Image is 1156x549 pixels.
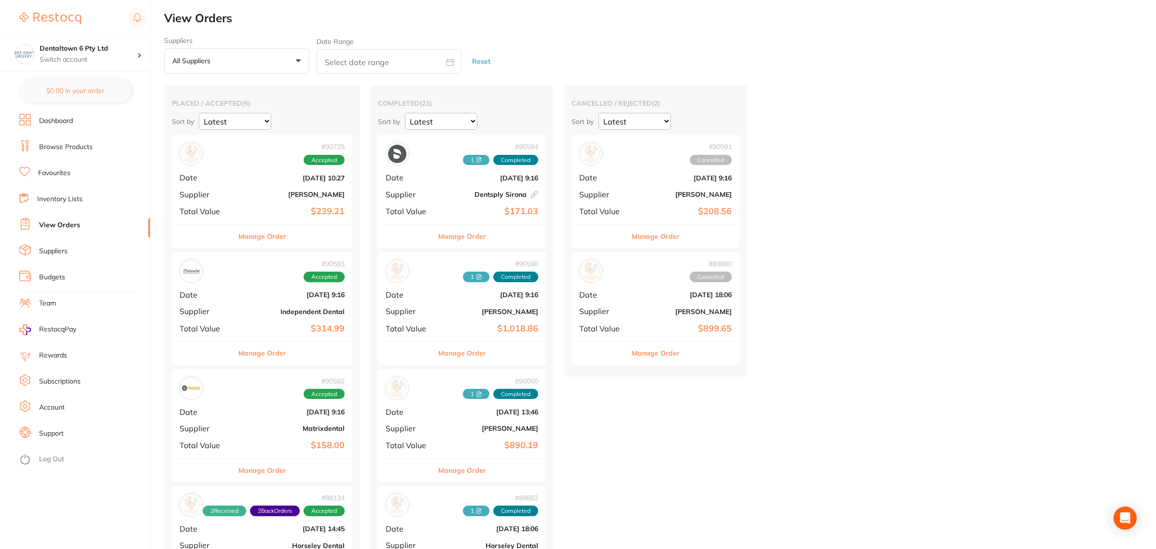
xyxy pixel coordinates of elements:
b: [DATE] 18:06 [635,291,732,299]
span: Date [386,408,434,416]
span: Supplier [386,307,434,316]
b: [DATE] 9:16 [442,174,538,182]
img: Henry Schein Halas [582,262,600,280]
h2: completed ( 21 ) [378,99,546,108]
h2: placed / accepted ( 5 ) [172,99,352,108]
span: # 90590 [463,260,538,268]
span: Accepted [304,389,345,399]
b: $314.99 [240,324,345,334]
p: Sort by [378,117,400,126]
b: $1,018.86 [442,324,538,334]
span: Cancelled [690,272,732,282]
span: # 90725 [304,143,345,151]
a: RestocqPay [19,324,76,335]
img: Dentsply Sirona [388,145,406,163]
a: Account [39,403,65,412]
span: Date [180,173,232,182]
a: Suppliers [39,247,68,256]
b: $239.21 [240,206,345,217]
span: Accepted [304,155,345,165]
span: Completed [493,272,538,282]
b: [DATE] 13:46 [442,408,538,416]
span: Date [579,290,627,299]
span: Total Value [180,324,232,333]
img: Adam Dental [182,145,200,163]
span: Total Value [180,441,232,450]
span: Received [203,506,246,516]
span: Date [180,524,232,533]
a: Restocq Logo [19,7,81,29]
span: # 89880 [690,260,732,268]
b: [DATE] 9:16 [442,291,538,299]
span: Date [579,173,627,182]
b: $208.56 [635,206,732,217]
span: Total Value [579,324,627,333]
span: Completed [493,155,538,165]
a: Favourites [38,168,70,178]
button: Manage Order [438,342,486,365]
a: Inventory Lists [37,194,83,204]
p: Sort by [172,117,194,126]
span: Received [463,506,489,516]
span: Supplier [386,424,434,433]
span: # 89882 [463,494,538,502]
span: # 90593 [304,260,345,268]
span: Date [386,173,434,182]
span: RestocqPay [39,325,76,334]
button: All suppliers [164,48,309,74]
div: Adam Dental#90725AcceptedDate[DATE] 10:27Supplier[PERSON_NAME]Total Value$239.21Manage Order [172,135,352,248]
b: [PERSON_NAME] [635,308,732,316]
span: Total Value [386,441,434,450]
b: [PERSON_NAME] [442,308,538,316]
div: Independent Dental#90593AcceptedDate[DATE] 9:16SupplierIndependent DentalTotal Value$314.99Manage... [172,252,352,365]
span: Supplier [180,424,232,433]
p: Sort by [571,117,594,126]
a: Browse Products [39,142,93,152]
a: Budgets [39,273,65,282]
a: Subscriptions [39,377,81,386]
button: Log Out [19,452,147,467]
a: Dashboard [39,116,73,126]
b: [PERSON_NAME] [442,425,538,432]
img: Independent Dental [182,262,200,280]
b: Independent Dental [240,308,345,316]
span: Received [463,155,489,165]
button: Manage Order [238,342,286,365]
span: Supplier [180,190,232,199]
h2: cancelled / rejected ( 2 ) [571,99,739,108]
button: $0.00 in your order [19,79,131,102]
button: Manage Order [632,225,680,248]
b: [DATE] 9:16 [240,408,345,416]
button: Manage Order [438,225,486,248]
button: Manage Order [238,459,286,482]
span: Date [180,290,232,299]
span: Back orders [250,506,300,516]
b: [DATE] 9:16 [635,174,732,182]
span: Date [180,408,232,416]
img: Restocq Logo [19,13,81,24]
b: $899.65 [635,324,732,334]
b: Dentsply Sirona [442,191,538,198]
img: Horseley Dental [182,496,200,514]
b: $171.03 [442,206,538,217]
span: Total Value [386,207,434,216]
b: [PERSON_NAME] [240,191,345,198]
span: # 90594 [463,143,538,151]
p: All suppliers [172,56,214,65]
img: Henry Schein Halas [388,379,406,398]
img: RestocqPay [19,324,31,335]
img: Dentaltown 6 Pty Ltd [15,44,34,64]
h4: Dentaltown 6 Pty Ltd [40,44,137,54]
button: Manage Order [238,225,286,248]
span: Cancelled [690,155,732,165]
p: Switch account [40,55,137,65]
span: Total Value [579,207,627,216]
div: Matrixdental#90592AcceptedDate[DATE] 9:16SupplierMatrixdentalTotal Value$158.00Manage Order [172,369,352,482]
b: [DATE] 10:27 [240,174,345,182]
h2: View Orders [164,12,1156,25]
span: Received [463,272,489,282]
span: Completed [493,389,538,399]
span: Received [463,389,489,399]
b: Matrixdental [240,425,345,432]
img: Matrixdental [182,379,200,398]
